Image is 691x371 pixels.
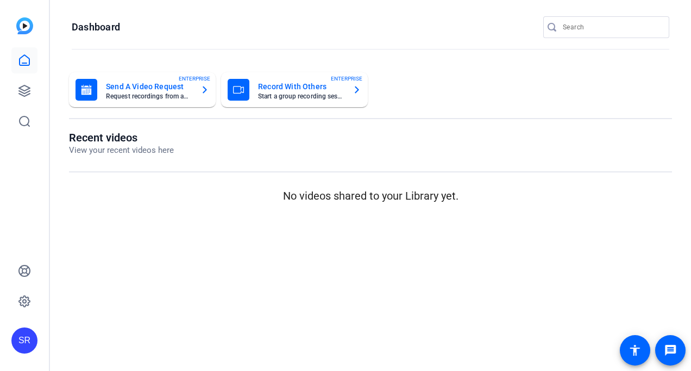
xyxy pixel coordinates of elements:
[69,72,216,107] button: Send A Video RequestRequest recordings from anyone, anywhereENTERPRISE
[16,17,33,34] img: blue-gradient.svg
[258,93,344,100] mat-card-subtitle: Start a group recording session
[221,72,368,107] button: Record With OthersStart a group recording sessionENTERPRISE
[563,21,661,34] input: Search
[69,144,174,157] p: View your recent videos here
[664,344,677,357] mat-icon: message
[179,75,210,83] span: ENTERPRISE
[69,188,672,204] p: No videos shared to your Library yet.
[331,75,362,83] span: ENTERPRISE
[258,80,344,93] mat-card-title: Record With Others
[106,93,192,100] mat-card-subtitle: Request recordings from anyone, anywhere
[69,131,174,144] h1: Recent videos
[72,21,120,34] h1: Dashboard
[106,80,192,93] mat-card-title: Send A Video Request
[629,344,642,357] mat-icon: accessibility
[11,327,37,354] div: SR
